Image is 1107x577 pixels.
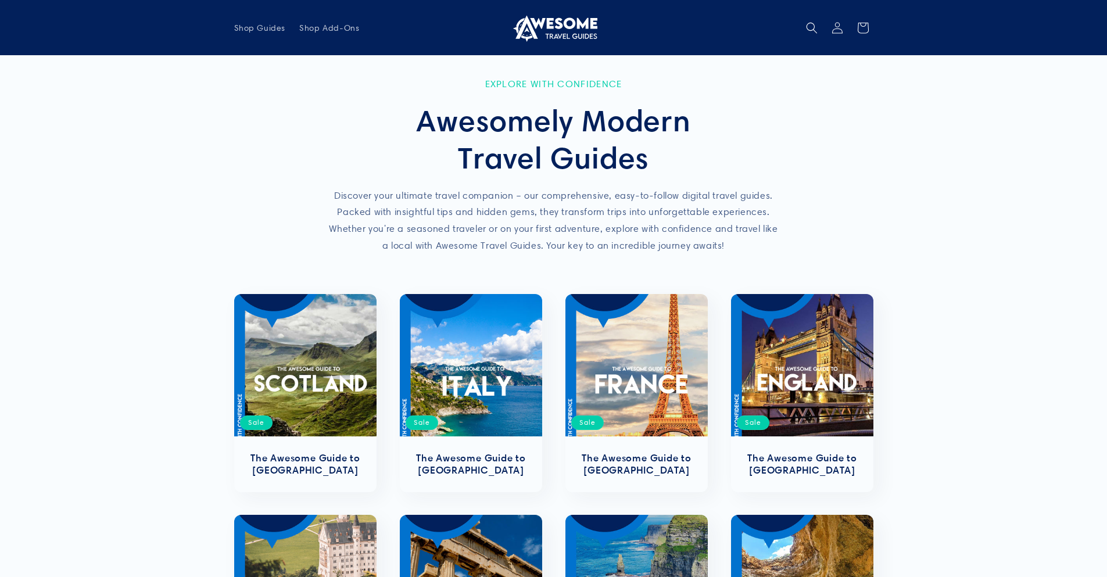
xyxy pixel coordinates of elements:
a: The Awesome Guide to [GEOGRAPHIC_DATA] [411,452,531,476]
a: The Awesome Guide to [GEOGRAPHIC_DATA] [246,452,365,476]
a: Shop Add-Ons [292,16,366,40]
a: Shop Guides [227,16,293,40]
p: Discover your ultimate travel companion – our comprehensive, easy-to-follow digital travel guides... [327,188,780,255]
img: Awesome Travel Guides [510,14,597,42]
summary: Search [799,15,825,41]
a: The Awesome Guide to [GEOGRAPHIC_DATA] [743,452,862,476]
p: Explore with Confidence [327,78,780,89]
a: Awesome Travel Guides [506,9,601,46]
span: Shop Add-Ons [299,23,359,33]
h2: Awesomely Modern Travel Guides [327,102,780,176]
a: The Awesome Guide to [GEOGRAPHIC_DATA] [577,452,696,476]
span: Shop Guides [234,23,286,33]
